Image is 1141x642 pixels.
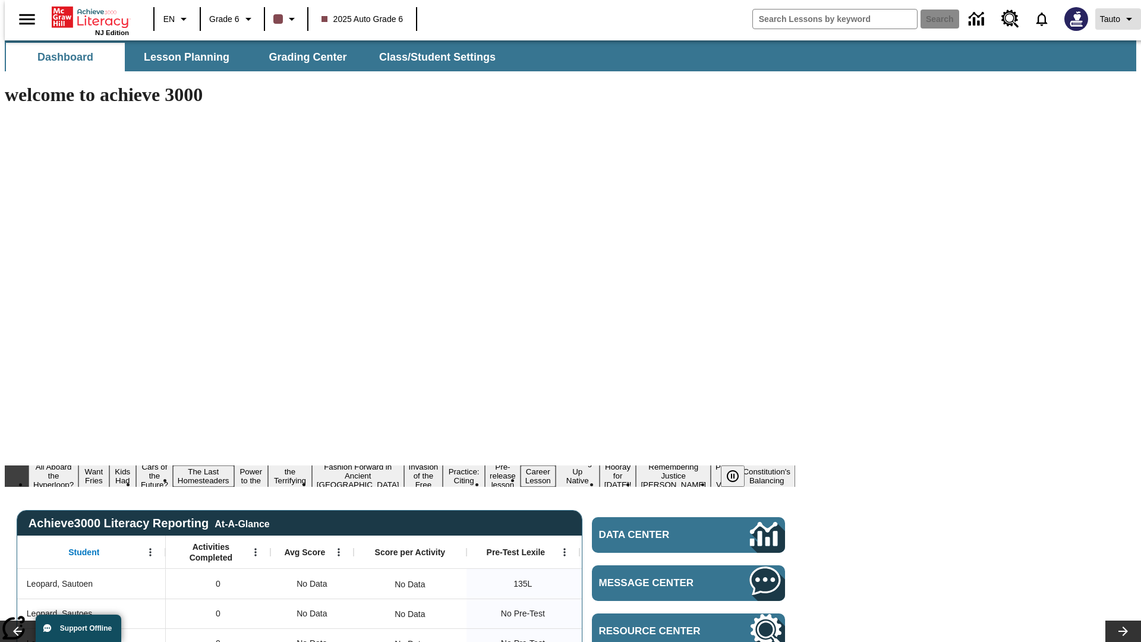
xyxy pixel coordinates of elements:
[158,8,196,30] button: Language: EN, Select a language
[36,615,121,642] button: Support Offline
[216,578,220,590] span: 0
[721,465,745,487] button: Pause
[166,599,270,628] div: 0, Leopard, Sautoes
[284,547,325,558] span: Avg Score
[215,517,269,530] div: At-A-Glance
[29,517,270,530] span: Achieve3000 Literacy Reporting
[1064,7,1088,31] img: Avatar
[312,461,404,491] button: Slide 8 Fashion Forward in Ancient Rome
[29,461,78,491] button: Slide 1 All Aboard the Hyperloop?
[513,578,532,590] span: 135 Lexile, Leopard, Sautoen
[389,572,431,596] div: No Data, Leopard, Sautoen
[5,43,506,71] div: SubNavbar
[5,84,795,106] h1: welcome to achieve 3000
[556,457,600,496] button: Slide 13 Cooking Up Native Traditions
[269,8,304,30] button: Class color is dark brown. Change class color
[599,625,714,637] span: Resource Center
[136,461,173,491] button: Slide 4 Cars of the Future?
[204,8,260,30] button: Grade: Grade 6, Select a grade
[370,43,505,71] button: Class/Student Settings
[163,13,175,26] span: EN
[1105,621,1141,642] button: Lesson carousel, Next
[599,529,710,541] span: Data Center
[487,547,546,558] span: Pre-Test Lexile
[404,452,443,500] button: Slide 9 The Invasion of the Free CD
[1100,13,1120,26] span: Tauto
[501,608,545,620] span: No Pre-Test, Leopard, Sautoes
[68,547,99,558] span: Student
[721,465,757,487] div: Pause
[599,577,714,589] span: Message Center
[248,43,367,71] button: Grading Center
[592,517,785,553] a: Data Center
[291,602,333,626] span: No Data
[6,43,125,71] button: Dashboard
[37,51,93,64] span: Dashboard
[485,461,521,491] button: Slide 11 Pre-release lesson
[962,3,994,36] a: Data Center
[556,543,573,561] button: Open Menu
[78,448,109,505] button: Slide 2 Do You Want Fries With That?
[27,608,93,620] span: Leopard, Sautoes
[52,4,129,36] div: Home
[216,608,220,620] span: 0
[173,465,234,487] button: Slide 5 The Last Homesteaders
[52,5,129,29] a: Home
[443,457,485,496] button: Slide 10 Mixed Practice: Citing Evidence
[269,51,346,64] span: Grading Center
[268,457,312,496] button: Slide 7 Attack of the Terrifying Tomatoes
[994,3,1026,35] a: Resource Center, Will open in new tab
[375,547,446,558] span: Score per Activity
[209,13,239,26] span: Grade 6
[5,40,1136,71] div: SubNavbar
[141,543,159,561] button: Open Menu
[172,542,250,563] span: Activities Completed
[592,565,785,601] a: Message Center
[270,569,354,599] div: No Data, Leopard, Sautoen
[600,461,636,491] button: Slide 14 Hooray for Constitution Day!
[234,457,269,496] button: Slide 6 Solar Power to the People
[738,457,795,496] button: Slide 17 The Constitution's Balancing Act
[95,29,129,36] span: NJ Edition
[247,543,264,561] button: Open Menu
[1026,4,1057,34] a: Notifications
[270,599,354,628] div: No Data, Leopard, Sautoes
[379,51,496,64] span: Class/Student Settings
[1095,8,1141,30] button: Profile/Settings
[144,51,229,64] span: Lesson Planning
[127,43,246,71] button: Lesson Planning
[711,461,738,491] button: Slide 16 Point of View
[330,543,348,561] button: Open Menu
[753,10,917,29] input: search field
[389,602,431,626] div: No Data, Leopard, Sautoes
[636,461,711,491] button: Slide 15 Remembering Justice O'Connor
[27,578,93,590] span: Leopard, Sautoen
[291,572,333,596] span: No Data
[166,569,270,599] div: 0, Leopard, Sautoen
[322,13,404,26] span: 2025 Auto Grade 6
[60,624,112,632] span: Support Offline
[1057,4,1095,34] button: Select a new avatar
[521,465,556,487] button: Slide 12 Career Lesson
[109,448,136,505] button: Slide 3 Dirty Jobs Kids Had To Do
[10,2,45,37] button: Open side menu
